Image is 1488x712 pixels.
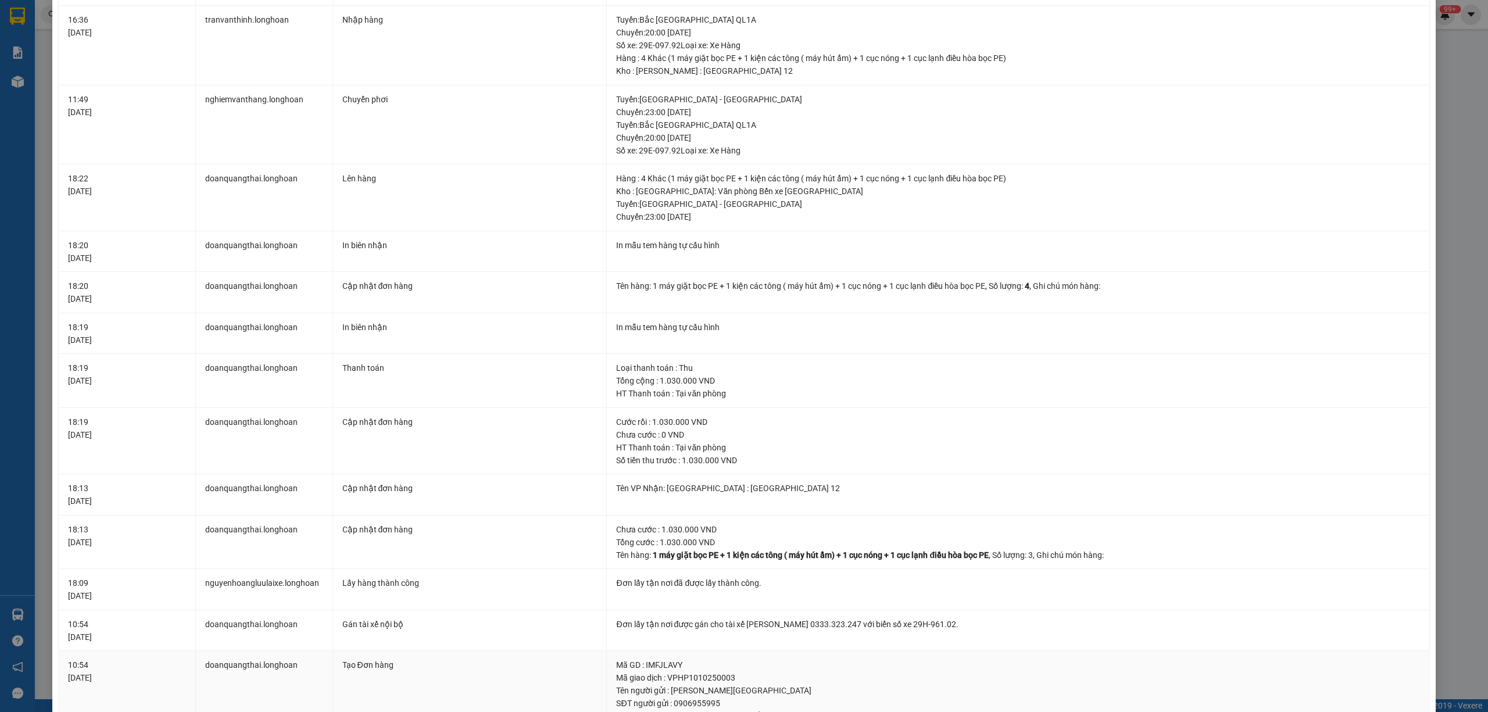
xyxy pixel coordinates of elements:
span: 1 máy giặt bọc PE + 1 kiện các tông ( máy hút ẩm) + 1 cục nóng + 1 cục lạnh điều hòa bọc PE [653,550,989,560]
div: Thanh toán [342,362,598,374]
div: Hàng : 4 Khác (1 máy giặt bọc PE + 1 kiện các tông ( máy hút ẩm) + 1 cục nóng + 1 cục lạnh điều h... [616,172,1420,185]
td: doanquangthai.longhoan [196,231,333,273]
div: 18:13 [DATE] [68,482,186,507]
div: Tạo Đơn hàng [342,659,598,671]
div: Tên người gửi : [PERSON_NAME][GEOGRAPHIC_DATA] [616,684,1420,697]
div: SĐT người gửi : 0906955995 [616,697,1420,710]
div: Kho : [PERSON_NAME] : [GEOGRAPHIC_DATA] 12 [616,65,1420,77]
div: Tổng cộng : 1.030.000 VND [616,374,1420,387]
div: Chưa cước : 0 VND [616,428,1420,441]
td: doanquangthai.longhoan [196,313,333,355]
div: 18:20 [DATE] [68,280,186,305]
div: 18:19 [DATE] [68,321,186,346]
div: Tuyến : Bắc [GEOGRAPHIC_DATA] QL1A Chuyến: 20:00 [DATE] Số xe: 29E-097.92 Loại xe: Xe Hàng [616,119,1420,157]
div: Hàng : 4 Khác (1 máy giặt bọc PE + 1 kiện các tông ( máy hút ẩm) + 1 cục nóng + 1 cục lạnh điều h... [616,52,1420,65]
div: 10:54 [DATE] [68,618,186,643]
div: 18:09 [DATE] [68,577,186,602]
div: Tên hàng: , Số lượng: , Ghi chú món hàng: [616,280,1420,292]
div: Chuyển phơi [342,93,598,106]
div: Cập nhật đơn hàng [342,280,598,292]
div: In biên nhận [342,321,598,334]
div: HT Thanh toán : Tại văn phòng [616,387,1420,400]
div: HT Thanh toán : Tại văn phòng [616,441,1420,454]
div: Tên hàng: , Số lượng: , Ghi chú món hàng: [616,549,1420,561]
div: 18:13 [DATE] [68,523,186,549]
div: Tuyến : [GEOGRAPHIC_DATA] - [GEOGRAPHIC_DATA] Chuyến: 23:00 [DATE] [616,93,1420,119]
div: Tổng cước : 1.030.000 VND [616,536,1420,549]
div: Cập nhật đơn hàng [342,482,598,495]
span: 1 máy giặt bọc PE + 1 kiện các tông ( máy hút ẩm) + 1 cục nóng + 1 cục lạnh điều hòa bọc PE [653,281,985,291]
div: 18:20 [DATE] [68,239,186,264]
div: 18:19 [DATE] [68,416,186,441]
div: In biên nhận [342,239,598,252]
div: Nhập hàng [342,13,598,26]
div: Lên hàng [342,172,598,185]
div: 10:54 [DATE] [68,659,186,684]
td: doanquangthai.longhoan [196,354,333,408]
div: Mã GD : IMFJLAVY [616,659,1420,671]
div: Tuyến : [GEOGRAPHIC_DATA] - [GEOGRAPHIC_DATA] Chuyến: 23:00 [DATE] [616,198,1420,223]
div: Chưa cước : 1.030.000 VND [616,523,1420,536]
td: doanquangthai.longhoan [196,516,333,570]
div: 18:22 [DATE] [68,172,186,198]
div: Cập nhật đơn hàng [342,416,598,428]
div: Tên VP Nhận: [GEOGRAPHIC_DATA] : [GEOGRAPHIC_DATA] 12 [616,482,1420,495]
td: doanquangthai.longhoan [196,272,333,313]
div: In mẫu tem hàng tự cấu hình [616,239,1420,252]
div: Mã giao dịch : VPHP1010250003 [616,671,1420,684]
span: 3 [1028,550,1033,560]
div: Cước rồi : 1.030.000 VND [616,416,1420,428]
td: doanquangthai.longhoan [196,610,333,652]
div: Loại thanh toán : Thu [616,362,1420,374]
div: 11:49 [DATE] [68,93,186,119]
td: nguyenhoangluulaixe.longhoan [196,569,333,610]
div: 16:36 [DATE] [68,13,186,39]
div: Đơn lấy tận nơi được gán cho tài xế [PERSON_NAME] 0333.323.247 với biển số xe 29H-961.02. [616,618,1420,631]
div: Lấy hàng thành công [342,577,598,589]
div: Cập nhật đơn hàng [342,523,598,536]
td: doanquangthai.longhoan [196,408,333,475]
td: tranvanthinh.longhoan [196,6,333,85]
div: In mẫu tem hàng tự cấu hình [616,321,1420,334]
div: Tuyến : Bắc [GEOGRAPHIC_DATA] QL1A Chuyến: 20:00 [DATE] Số xe: 29E-097.92 Loại xe: Xe Hàng [616,13,1420,52]
div: Gán tài xế nội bộ [342,618,598,631]
div: Đơn lấy tận nơi đã được lấy thành công. [616,577,1420,589]
td: doanquangthai.longhoan [196,164,333,231]
div: Kho : [GEOGRAPHIC_DATA]: Văn phòng Bến xe [GEOGRAPHIC_DATA] [616,185,1420,198]
div: 18:19 [DATE] [68,362,186,387]
span: 4 [1025,281,1029,291]
div: Số tiền thu trước : 1.030.000 VND [616,454,1420,467]
td: nghiemvanthang.longhoan [196,85,333,165]
td: doanquangthai.longhoan [196,474,333,516]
